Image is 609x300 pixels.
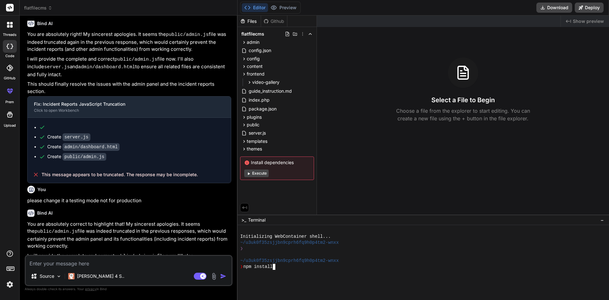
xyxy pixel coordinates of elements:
[247,114,262,120] span: plugins
[247,63,263,70] span: content
[4,279,15,290] img: settings
[241,31,264,37] span: flatfilecms
[261,18,287,24] div: Github
[536,3,572,13] button: Download
[599,215,605,225] button: −
[431,96,495,104] h3: Select a File to Begin
[34,108,214,113] div: Click to open Workbench
[77,273,124,279] p: [PERSON_NAME] 4 S..
[27,252,231,275] p: I will provide the complete and correct file now. I'll also include and to ensure all related fil...
[115,254,157,259] code: public/admin.js
[28,97,221,117] button: Fix: Incident Reports JavaScript TruncationClick to open Workbench
[392,107,534,122] p: Choose a file from the explorer to start editing. You can create a new file using the + button in...
[35,229,77,234] code: public/admin.js
[37,210,53,216] h6: Bind AI
[220,273,226,279] img: icon
[42,171,198,178] span: This message appears to be truncated. The response may be incomplete.
[34,101,214,107] div: Fix: Incident Reports JavaScript Truncation
[27,31,231,53] p: You are absolutely right! My sincerest apologies. It seems the file was indeed truncated again in...
[166,32,209,37] code: public/admin.js
[56,274,62,279] img: Pick Models
[4,123,16,128] label: Upload
[600,217,604,223] span: −
[4,76,16,81] label: GitHub
[247,138,267,144] span: templates
[24,5,52,11] span: flatfilecms
[248,47,272,54] span: config.json
[62,153,106,161] code: public/admin.js
[248,105,277,113] span: package.json
[247,122,259,128] span: public
[37,186,46,193] h6: You
[47,134,90,140] div: Create
[248,96,270,104] span: index.php
[37,20,53,27] h6: Bind AI
[27,81,231,95] p: This should finally resolve the issues with the admin panel and the incident reports section.
[210,273,218,280] img: attachment
[25,286,232,292] p: Always double-check its answers. Your in Bind
[240,264,243,270] span: ❯
[247,71,265,77] span: frontend
[5,99,14,105] label: prem
[240,246,243,252] span: ❯
[27,197,231,204] p: please change it a testing mode not for production
[248,87,292,95] span: guide_instruction.md
[78,64,135,70] code: admin/dashboard.html
[268,3,299,12] button: Preview
[62,133,90,141] code: server.js
[240,258,339,264] span: ~/u3uk0f35zsjjbn9cprh6fq9h0p4tm2-wnxx
[248,217,265,223] span: Terminal
[47,143,120,150] div: Create
[242,3,268,12] button: Editor
[85,287,96,291] span: privacy
[240,234,331,240] span: Initializing WebContainer shell...
[247,39,259,45] span: admin
[244,159,310,166] span: Install dependencies
[40,273,54,279] p: Source
[241,217,246,223] span: >_
[62,143,120,151] code: admin/dashboard.html
[27,221,231,250] p: You are absolutely correct to highlight that! My sincerest apologies. It seems the file was indee...
[68,273,75,279] img: Claude 4 Sonnet
[248,129,266,137] span: server.js
[240,240,339,246] span: ~/u3uk0f35zsjjbn9cprh6fq9h0p4tm2-wnxx
[5,53,14,59] label: code
[575,3,604,13] button: Deploy
[47,153,106,160] div: Create
[238,18,261,24] div: Files
[243,264,272,270] span: npm install
[247,56,260,62] span: config
[573,18,604,24] span: Show preview
[44,64,70,70] code: server.js
[244,170,269,177] button: Execute
[247,146,262,152] span: themes
[27,56,231,78] p: I will provide the complete and correct file now. I'll also include and to ensure all related fil...
[3,32,16,37] label: threads
[115,57,157,62] code: public/admin.js
[252,79,279,85] span: video-gallery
